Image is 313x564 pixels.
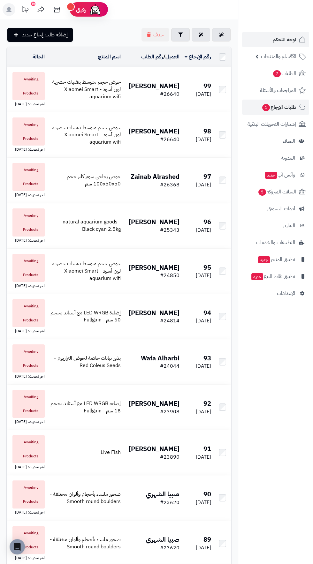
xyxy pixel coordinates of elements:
span: #24044 [160,362,179,370]
span: [DATE] [196,272,211,279]
b: 90 [203,489,211,499]
b: [PERSON_NAME] [129,263,179,272]
img: ai-face.png [89,3,102,16]
span: #26368 [160,181,179,189]
a: الإعدادات [242,286,309,301]
span: #23908 [160,408,179,416]
b: Zainab Alrashed [131,172,179,181]
a: لوحة التحكم [242,32,309,47]
button: حذف [141,28,169,41]
div: Open Intercom Messenger [10,539,25,554]
a: إشعارات التحويلات البنكية [242,117,309,132]
a: إضافة طلب إرجاع جديد [7,28,73,42]
b: [PERSON_NAME] [129,308,179,318]
div: 10 [31,2,35,6]
a: حوض حجم متوسط بتقنيات حصرية لون أسود - Xiaomei Smart aquarium wifi [52,124,120,146]
span: الأقسام والمنتجات [261,52,296,61]
span: 5 [258,189,266,196]
a: وآتس آبجديد [242,167,309,183]
span: الطلبات [272,69,296,78]
span: [DATE] [196,499,211,506]
a: رقم الإرجاع [185,53,211,61]
span: [DATE] [196,408,211,416]
span: #26640 [160,90,179,98]
span: حوض حجم متوسط بتقنيات حصرية لون أسود - Xiaomei Smart aquarium wifi [52,260,120,282]
a: اسم المنتج [98,53,120,61]
span: #25343 [160,226,179,234]
b: 91 [203,444,211,454]
span: Awaiting Products [12,480,45,508]
b: Wafa Alharbi [141,353,179,363]
span: رفيق [76,6,86,13]
a: الحالة [33,53,45,61]
span: Awaiting Products [12,254,45,282]
a: إضاءة LED WRGB مع أستاند بحجم 18 سم - Fullgain [50,400,120,415]
img: logo-2.png [270,16,307,30]
div: اخر تحديث: [DATE] [9,327,45,334]
span: طلبات الإرجاع [262,103,296,112]
a: بذور نباتات خاصة لحوض التراريوم - Red Coleus Seeds [54,354,120,369]
span: Awaiting Products [12,299,45,327]
span: إضاءة LED WRGB مع أستاند بحجم 60 سم - Fullgain [50,309,120,324]
span: [DATE] [196,226,211,234]
span: #23620 [160,544,179,552]
span: حوض زجاجي سوبر كلير حجم 100x50x50 سم [66,173,120,188]
b: 92 [203,399,211,408]
a: رقم الطلب [141,53,163,61]
b: 98 [203,126,211,136]
a: الطلبات7 [242,66,309,81]
b: صبيا الشهري [146,489,179,499]
span: Awaiting Products [12,208,45,237]
a: طلبات الإرجاع1 [242,100,309,115]
b: 94 [203,308,211,318]
span: Awaiting Products [12,72,45,100]
span: [DATE] [196,136,211,143]
span: صخور ملساء بأحجام وألوان مختلفة - Smooth round boulders [50,490,120,505]
a: أدوات التسويق [242,201,309,216]
span: Awaiting Products [12,526,45,554]
span: #23890 [160,453,179,461]
b: 89 [203,535,211,544]
span: المراجعات والأسئلة [260,86,296,95]
a: حوض حجم متوسط بتقنيات حصرية لون أسود - Xiaomei Smart aquarium wifi [52,78,120,101]
a: العملاء [242,133,309,149]
span: Awaiting Products [12,390,45,418]
a: التقارير [242,218,309,233]
b: [PERSON_NAME] [129,126,179,136]
span: #24850 [160,272,179,279]
a: العميل [165,53,179,61]
a: صخور ملساء بأحجام وألوان مختلفة - Smooth round boulders [50,536,120,551]
span: تطبيق نقاط البيع [251,272,295,281]
a: natural aquarium goods - Black cyan 2.5kg [62,218,120,233]
span: جديد [265,172,277,179]
span: Awaiting Products [12,435,45,463]
b: 93 [203,353,211,363]
span: وآتس آب [264,170,295,179]
div: اخر تحديث: [DATE] [9,372,45,379]
a: المراجعات والأسئلة [242,83,309,98]
span: المدونة [281,154,295,162]
b: 99 [203,81,211,91]
div: اخر تحديث: [DATE] [9,508,45,515]
a: Live Fish [100,448,120,456]
span: إضافة طلب إرجاع جديد [22,31,68,39]
span: #24814 [160,317,179,325]
span: جديد [251,273,263,280]
div: اخر تحديث: [DATE] [9,191,45,198]
span: لوحة التحكم [273,35,296,44]
span: أدوات التسويق [267,204,295,213]
div: اخر تحديث: [DATE] [9,418,45,425]
span: [DATE] [196,181,211,189]
span: [DATE] [196,90,211,98]
span: إشعارات التحويلات البنكية [248,120,296,129]
a: تطبيق نقاط البيعجديد [242,269,309,284]
b: [PERSON_NAME] [129,399,179,408]
span: التطبيقات والخدمات [256,238,295,247]
span: Awaiting Products [12,117,45,146]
